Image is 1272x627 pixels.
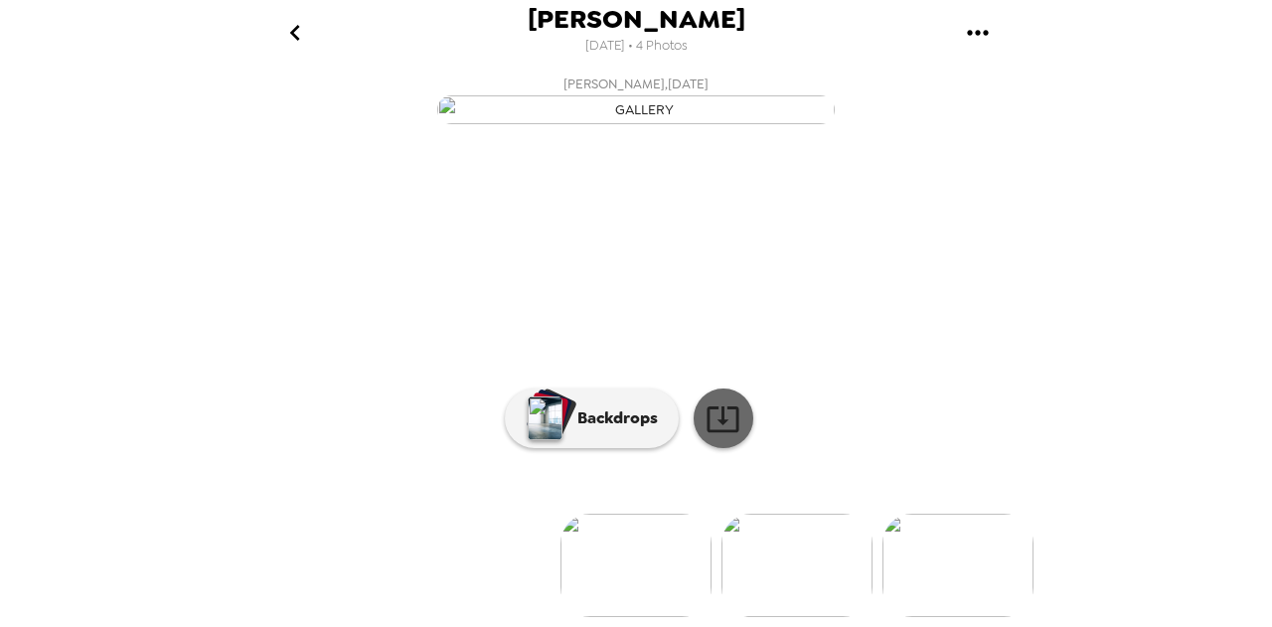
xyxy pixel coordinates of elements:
span: [PERSON_NAME] [528,6,745,33]
img: gallery [437,95,835,124]
button: Backdrops [505,389,679,448]
button: [PERSON_NAME],[DATE] [238,67,1033,130]
img: gallery [882,514,1033,617]
span: [PERSON_NAME] , [DATE] [563,73,709,95]
img: gallery [560,514,712,617]
span: [DATE] • 4 Photos [585,33,688,60]
img: gallery [721,514,873,617]
p: Backdrops [567,406,658,430]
